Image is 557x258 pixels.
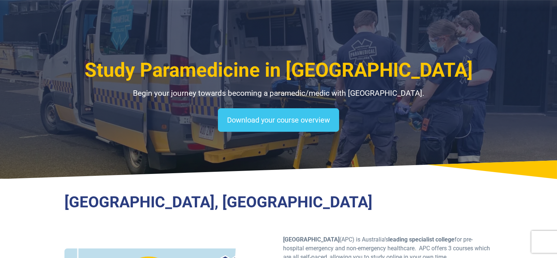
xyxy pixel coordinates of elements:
h3: [GEOGRAPHIC_DATA], [GEOGRAPHIC_DATA] [64,193,493,212]
strong: [GEOGRAPHIC_DATA] [283,236,339,243]
a: Download your course overview [218,108,339,132]
p: Begin your journey towards becoming a paramedic/medic with [GEOGRAPHIC_DATA]. [64,88,493,99]
strong: leading specialist college [388,236,454,243]
span: Study Paramedicine in [GEOGRAPHIC_DATA] [85,59,473,81]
